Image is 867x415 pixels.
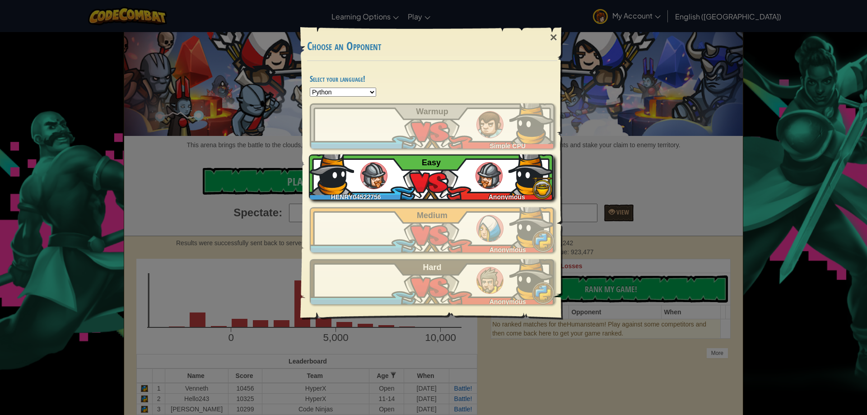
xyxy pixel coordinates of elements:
span: Anonymous [489,246,526,253]
span: Simple CPU [490,142,526,149]
span: Hard [423,263,442,272]
span: Anonymous [489,298,526,305]
img: humans_ladder_hard.png [476,267,503,294]
img: lAdBPQAAAAZJREFUAwDurxamccv0MgAAAABJRU5ErkJggg== [508,150,554,195]
img: humans_ladder_tutorial.png [476,111,503,138]
img: humans_ladder_easy.png [360,162,387,189]
span: HENRY04522756 [331,193,381,201]
img: humans_ladder_medium.png [476,215,503,242]
span: Medium [417,211,447,220]
h3: Choose an Opponent [307,40,557,52]
img: lAdBPQAAAAZJREFUAwDurxamccv0MgAAAABJRU5ErkJggg== [509,203,555,248]
img: lAdBPQAAAAZJREFUAwDurxamccv0MgAAAABJRU5ErkJggg== [309,150,354,195]
h4: Select your language! [310,75,555,83]
span: Easy [422,158,441,167]
span: Warmup [416,107,448,116]
a: Simple CPU [310,103,555,149]
div: × [543,24,564,51]
a: HENRY04522756Anonymous [310,154,555,200]
img: lAdBPQAAAAZJREFUAwDurxamccv0MgAAAABJRU5ErkJggg== [509,255,555,300]
a: Anonymous [310,207,555,252]
span: Anonymous [489,193,525,201]
img: lAdBPQAAAAZJREFUAwDurxamccv0MgAAAABJRU5ErkJggg== [509,99,555,144]
a: Anonymous [310,259,555,304]
img: humans_ladder_easy.png [475,162,503,189]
